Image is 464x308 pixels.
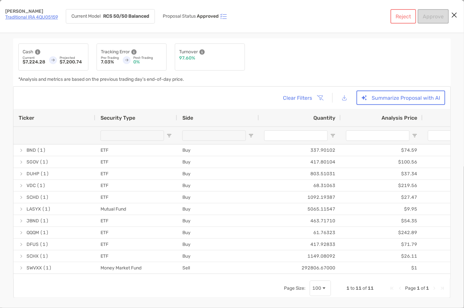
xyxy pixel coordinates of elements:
div: Buy [177,156,259,168]
div: $74.59 [341,145,423,156]
div: Mutual Fund [95,203,177,215]
p: Pre-Trading [101,56,119,60]
button: Open Filter Menu [167,133,172,138]
div: $37.34 [341,168,423,180]
div: $26.11 [341,250,423,262]
div: Sell [177,262,259,274]
p: Turnover [179,48,198,56]
div: 337.90102 [259,145,341,156]
div: Previous Page [398,286,403,291]
span: Analysis Price [382,115,418,121]
button: Close modal [450,10,459,20]
p: Post-Trading [133,56,162,60]
div: 463.71710 [259,215,341,227]
span: QQQM [27,227,39,238]
div: $219.56 [341,180,423,191]
p: Projected [60,56,84,60]
span: (1) [40,157,48,167]
div: $27.47 [341,192,423,203]
span: (1) [42,204,51,214]
span: of [363,285,367,291]
span: (1) [40,192,49,203]
p: 0% [133,60,162,64]
span: Side [182,115,193,121]
span: SGOV [27,157,39,167]
div: Money Market Fund [95,262,177,274]
span: (1) [37,145,46,156]
span: (1) [37,180,46,191]
p: Current [23,56,45,60]
div: ETF [95,239,177,250]
span: (1) [40,227,49,238]
span: (1) [40,168,49,179]
p: Cash [23,48,33,56]
input: Quantity Filter Input [264,130,328,141]
span: Ticker [19,115,34,121]
span: (1) [40,251,48,262]
p: Proposal Status [163,14,196,19]
span: LASYX [27,204,41,214]
button: Summarize Proposal with AI [357,91,445,105]
span: (1) [40,215,49,226]
div: Buy [177,168,259,180]
span: SCHX [27,251,39,262]
span: Page [405,285,416,291]
span: DFUS [27,239,39,250]
div: Last Page [440,286,445,291]
div: 1092.19387 [259,192,341,203]
div: Buy [177,180,259,191]
div: ETF [95,192,177,203]
p: Approved [197,14,219,19]
span: BND [27,145,36,156]
div: Page Size: [284,285,306,291]
div: First Page [390,286,395,291]
span: 11 [356,285,362,291]
button: Clear Filters [278,91,328,105]
div: Buy [177,239,259,250]
div: Buy [177,250,259,262]
div: 5065.11547 [259,203,341,215]
div: Page Size [310,281,331,296]
button: Open Filter Menu [330,133,336,138]
p: 97.60% [179,56,195,60]
div: ETF [95,215,177,227]
span: 1 [417,285,420,291]
button: Open Filter Menu [249,133,254,138]
div: 417.80104 [259,156,341,168]
span: SWVXX [27,263,42,273]
span: 1 [347,285,350,291]
p: *Analysis and metrics are based on the previous trading day's end-of-day price. [18,77,184,82]
span: SCHD [27,192,39,203]
div: $54.35 [341,215,423,227]
button: Open Filter Menu [412,133,418,138]
span: 1 [426,285,429,291]
span: of [421,285,425,291]
div: ETF [95,250,177,262]
input: Analysis Price Filter Input [346,130,410,141]
p: $7,200.74 [60,60,84,64]
div: 100 [313,285,322,291]
p: 7.03% [101,60,119,64]
div: 1149.08092 [259,250,341,262]
p: Tracking Error [101,48,130,56]
strong: RCS 50/50 Balanced [103,13,149,19]
div: 803.51031 [259,168,341,180]
div: $71.79 [341,239,423,250]
div: 417.92833 [259,239,341,250]
div: ETF [95,145,177,156]
p: [PERSON_NAME] [5,9,58,14]
span: Security Type [101,115,135,121]
div: Buy [177,203,259,215]
div: ETF [95,156,177,168]
span: (1) [40,239,48,250]
div: Next Page [432,286,437,291]
div: 61.76323 [259,227,341,238]
div: $100.56 [341,156,423,168]
button: Reject [391,9,416,24]
span: (1) [43,263,52,273]
span: to [351,285,355,291]
p: Current Model [71,14,101,19]
div: 68.31063 [259,180,341,191]
div: $9.95 [341,203,423,215]
div: Buy [177,227,259,238]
